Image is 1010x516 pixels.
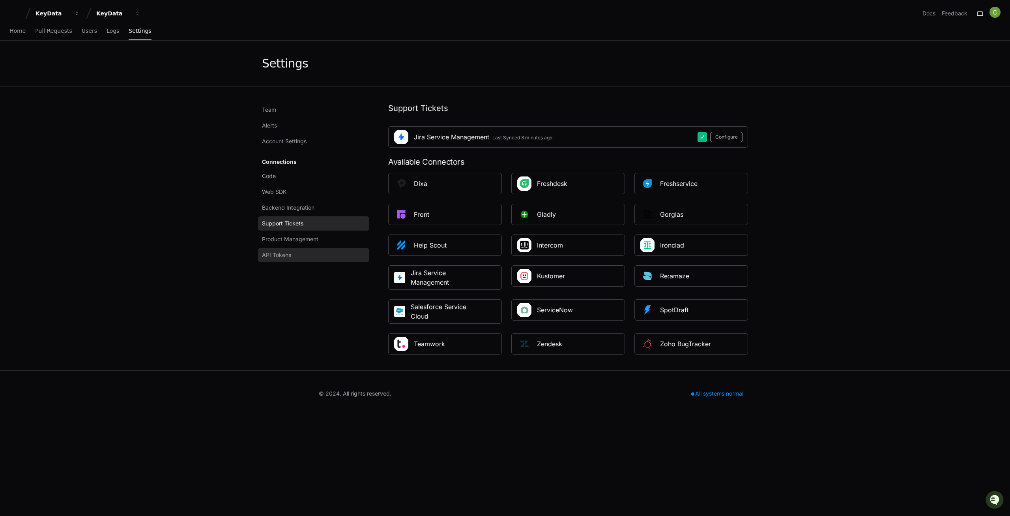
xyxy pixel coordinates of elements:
a: Support Tickets [258,216,369,231]
span: Alerts [262,122,277,129]
div: Zendesk [537,339,562,349]
img: Jira_Service_Management.jpg [393,129,409,145]
div: We're available if you need us! [27,67,100,73]
img: Jira_Service_Management.jpg [393,271,406,284]
div: Ironclad [660,240,684,250]
button: KeyData [32,6,83,21]
span: API Tokens [262,251,291,259]
span: Code [262,172,276,180]
img: Platformfreshservice_square.png [640,176,655,191]
img: Salesforce_service_cloud.png [393,305,406,318]
img: Platformre_amaze_square.png [640,268,655,284]
div: Gladly [537,210,556,219]
img: Teamwork_Square_Logo.png [393,336,409,352]
button: Configure [710,132,743,142]
a: Alerts [258,118,369,133]
span: Account Settings [262,137,307,145]
div: Gorgias [660,210,683,219]
a: Powered byPylon [56,83,95,89]
div: Help Scout [414,240,447,250]
img: Freshdesk_Square_Logo.jpeg [516,176,532,191]
a: Settings [129,22,151,40]
a: Users [82,22,97,40]
div: Salesforce Service Cloud [411,302,471,321]
div: Kustomer [537,271,565,281]
a: Web SDK [258,185,369,199]
div: Available Connectors [388,157,748,167]
img: ServiceNow_Square_Logo.png [516,302,532,318]
img: Intercom_Square_Logo_V9D2LCb.png [516,237,532,253]
div: Freshdesk [537,179,567,188]
a: Backend Integration [258,201,369,215]
span: Backend Integration [262,204,314,212]
img: PlatformDixa_square.png [393,176,409,191]
span: Pylon [79,83,95,89]
div: © 2024. All rights reserved. [319,390,391,398]
button: KeyData [93,6,144,21]
div: Settings [262,56,308,71]
div: Zoho BugTracker [660,339,711,349]
div: Last Synced 3 minutes ago [492,135,552,141]
img: ACg8ocIMhgArYgx6ZSQUNXU5thzs6UsPf9rb_9nFAWwzqr8JC4dkNA=s96-c [989,7,1001,18]
img: Kustomer_Square_Logo.jpeg [516,268,532,284]
div: ServiceNow [537,305,573,315]
a: API Tokens [258,248,369,262]
img: PlatformFront_square.png [393,206,409,222]
span: Pull Requests [35,28,72,33]
div: Front [414,210,429,219]
a: Code [258,169,369,183]
button: Start new chat [134,61,144,71]
span: Settings [129,28,151,33]
div: Dixa [414,179,427,188]
div: All systems normal [686,388,748,399]
span: Web SDK [262,188,286,196]
span: Logs [107,28,119,33]
a: Logs [107,22,119,40]
a: Home [9,22,26,40]
a: Account Settings [258,134,369,148]
div: Start new chat [27,59,129,67]
button: Feedback [942,9,967,17]
div: Welcome [8,32,144,44]
img: PlatformGorgias_square.png [640,206,655,222]
div: Intercom [537,240,563,250]
a: Team [258,103,369,117]
img: 1756235613930-3d25f9e4-fa56-45dd-b3ad-e072dfbd1548 [8,59,22,73]
a: Pull Requests [35,22,72,40]
img: PlatformHelpscout_square.png [393,237,409,253]
img: PlayerZero [8,8,24,24]
div: Jira Service Management [411,268,471,287]
span: Support Tickets [262,220,303,227]
div: Teamwork [414,339,445,349]
iframe: Open customer support [985,490,1006,511]
img: ZohoBugTracker_square.png [640,336,655,352]
div: SpotDraft [660,305,688,315]
div: Freshservice [660,179,698,188]
div: KeyData [36,9,69,17]
span: Users [82,28,97,33]
span: Team [262,106,276,114]
h1: Support Tickets [388,103,748,114]
div: Jira Service Management [414,132,489,142]
div: KeyData [96,9,130,17]
a: Docs [922,9,935,17]
img: Platformspotdraft_square.png [640,302,655,318]
a: Product Management [258,232,369,246]
img: PlatformGladly.png [516,206,532,222]
span: Product Management [262,235,318,243]
span: Home [9,28,26,33]
img: PlatformZendesk_9qMuXiF.png [516,336,532,352]
img: IronClad_Square.png [640,237,655,253]
div: Re:amaze [660,271,689,281]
